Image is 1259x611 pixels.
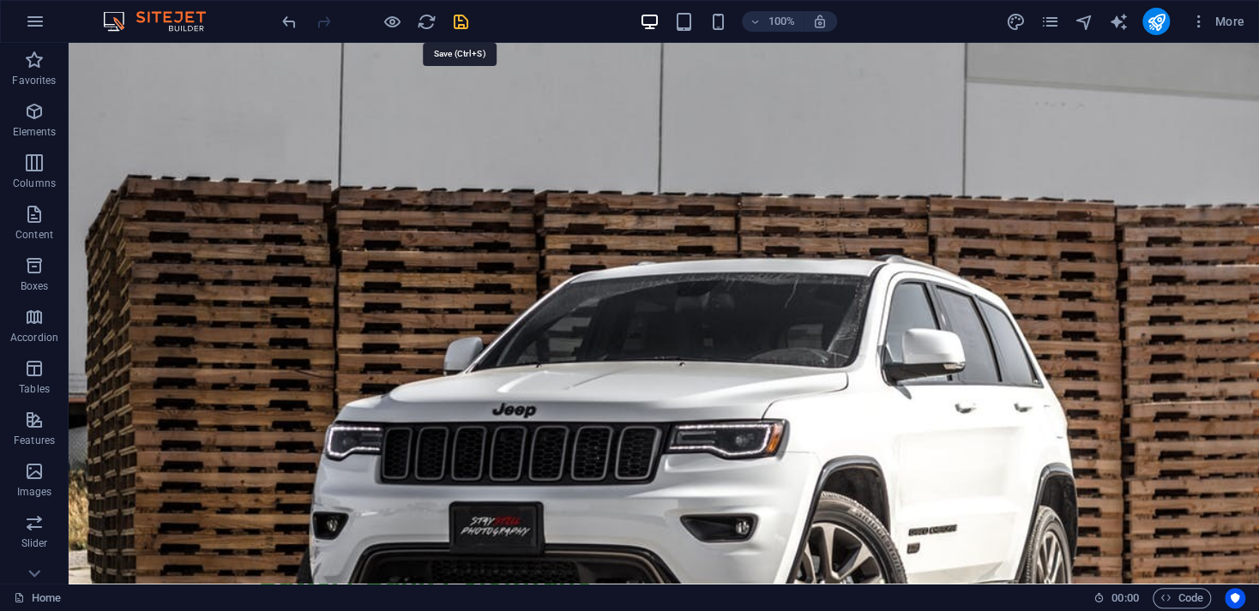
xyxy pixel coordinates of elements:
i: Publish [1146,12,1166,32]
p: Images [17,485,52,499]
span: 00 00 [1111,588,1138,608]
h6: 100% [768,11,795,32]
p: Accordion [10,331,58,344]
p: Features [14,434,55,447]
button: reload [416,11,437,32]
button: Code [1153,588,1211,608]
p: Boxes [21,279,49,293]
span: Code [1160,588,1203,608]
button: pages [1039,11,1060,32]
button: 100% [742,11,803,32]
span: : [1123,591,1126,604]
a: Click to cancel selection. Double-click to open Pages [14,588,61,608]
i: Navigator [1074,12,1093,32]
p: Tables [19,382,50,396]
button: save [450,11,471,32]
i: On resize automatically adjust zoom level to fit chosen device. [812,14,828,29]
p: Slider [21,536,48,550]
button: text_generator [1108,11,1129,32]
span: More [1190,13,1244,30]
button: publish [1142,8,1170,35]
p: Content [15,228,53,242]
h6: Session time [1093,588,1139,608]
button: More [1184,8,1251,35]
img: Editor Logo [99,11,227,32]
button: undo [279,11,299,32]
button: navigator [1074,11,1094,32]
button: Usercentrics [1225,588,1245,608]
i: Reload page [417,12,437,32]
p: Elements [13,125,57,139]
i: Undo: Change text (Ctrl+Z) [280,12,299,32]
i: AI Writer [1108,12,1128,32]
p: Favorites [12,74,56,87]
p: Columns [13,177,56,190]
button: design [1005,11,1026,32]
